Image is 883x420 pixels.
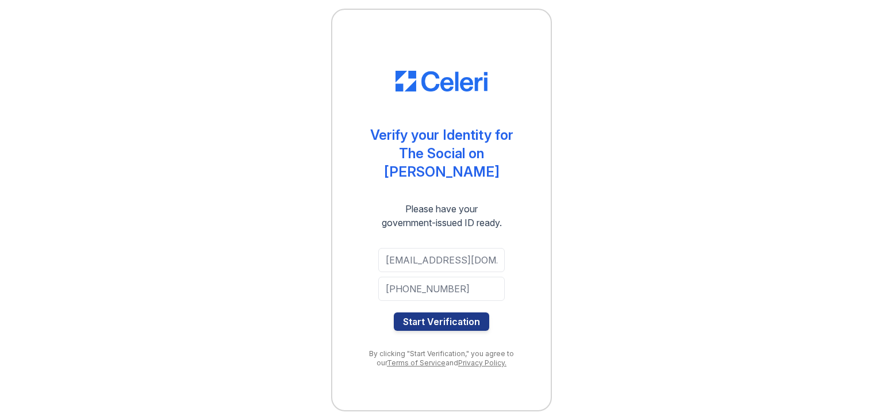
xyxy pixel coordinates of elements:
input: Phone [378,277,505,301]
div: By clicking "Start Verification," you agree to our and [355,349,528,368]
div: Please have your government-issued ID ready. [361,202,523,230]
img: CE_Logo_Blue-a8612792a0a2168367f1c8372b55b34899dd931a85d93a1a3d3e32e68fde9ad4.png [396,71,487,91]
div: Verify your Identity for The Social on [PERSON_NAME] [355,126,528,181]
a: Terms of Service [387,358,446,367]
a: Privacy Policy. [458,358,506,367]
input: Email [378,248,505,272]
button: Start Verification [394,312,489,331]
